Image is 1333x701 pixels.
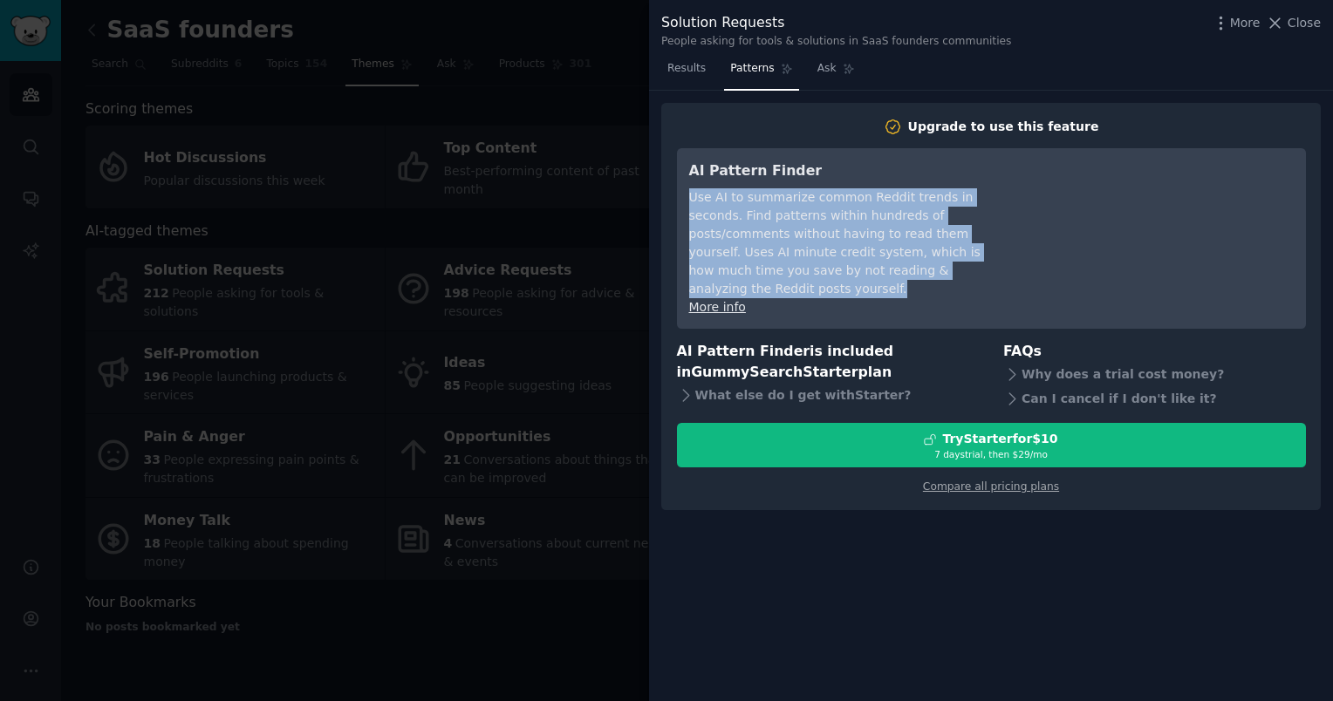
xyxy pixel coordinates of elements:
a: Compare all pricing plans [923,480,1059,493]
div: Why does a trial cost money? [1003,362,1306,386]
div: People asking for tools & solutions in SaaS founders communities [661,34,1012,50]
a: Ask [811,55,861,91]
a: More info [689,300,746,314]
a: Results [661,55,712,91]
h3: FAQs [1003,341,1306,363]
span: Results [667,61,706,77]
span: Ask [817,61,837,77]
span: More [1230,14,1261,32]
a: Patterns [724,55,798,91]
h3: AI Pattern Finder [689,160,1008,182]
span: GummySearch Starter [691,364,858,380]
button: Close [1266,14,1321,32]
span: Patterns [730,61,774,77]
iframe: YouTube video player [1032,160,1294,291]
div: Use AI to summarize common Reddit trends in seconds. Find patterns within hundreds of posts/comme... [689,188,1008,298]
button: More [1212,14,1261,32]
div: What else do I get with Starter ? [677,384,980,408]
div: Try Starter for $10 [942,430,1057,448]
span: Close [1288,14,1321,32]
div: 7 days trial, then $ 29 /mo [678,448,1305,460]
div: Can I cancel if I don't like it? [1003,386,1306,411]
button: TryStarterfor$107 daystrial, then $29/mo [677,423,1306,467]
div: Upgrade to use this feature [908,118,1099,136]
div: Solution Requests [661,12,1012,34]
h3: AI Pattern Finder is included in plan [677,341,980,384]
